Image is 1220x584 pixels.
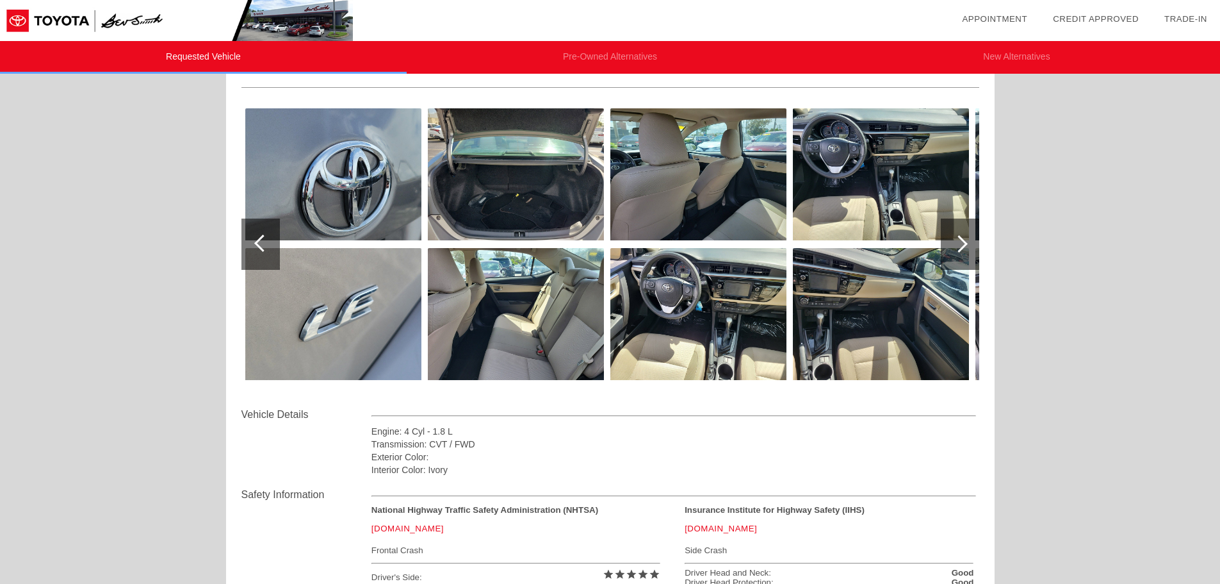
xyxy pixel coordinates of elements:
[793,108,969,240] img: 12.jpg
[428,248,604,380] img: 9.jpg
[685,524,757,533] a: [DOMAIN_NAME]
[371,438,977,451] div: Transmission: CVT / FWD
[428,108,604,240] img: 8.jpg
[685,505,865,515] strong: Insurance Institute for Highway Safety (IIHS)
[637,569,649,580] i: star
[813,41,1220,74] li: New Alternatives
[371,524,444,533] a: [DOMAIN_NAME]
[626,569,637,580] i: star
[241,407,371,422] div: Vehicle Details
[614,569,626,580] i: star
[649,569,660,580] i: star
[245,248,421,380] img: 7.jpg
[1053,14,1139,24] a: Credit Approved
[371,451,977,463] div: Exterior Color:
[975,108,1151,240] img: 14.jpg
[793,248,969,380] img: 13.jpg
[962,14,1027,24] a: Appointment
[610,248,786,380] img: 11.jpg
[241,487,371,503] div: Safety Information
[1164,14,1207,24] a: Trade-In
[975,248,1151,380] img: 15.jpg
[952,568,974,578] strong: Good
[371,542,660,558] div: Frontal Crash
[245,108,421,240] img: 6.jpg
[371,425,977,438] div: Engine: 4 Cyl - 1.8 L
[371,505,598,515] strong: National Highway Traffic Safety Administration (NHTSA)
[685,568,771,578] div: Driver Head and Neck:
[610,108,786,240] img: 10.jpg
[371,463,977,476] div: Interior Color: Ivory
[407,41,813,74] li: Pre-Owned Alternatives
[685,542,973,558] div: Side Crash
[603,569,614,580] i: star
